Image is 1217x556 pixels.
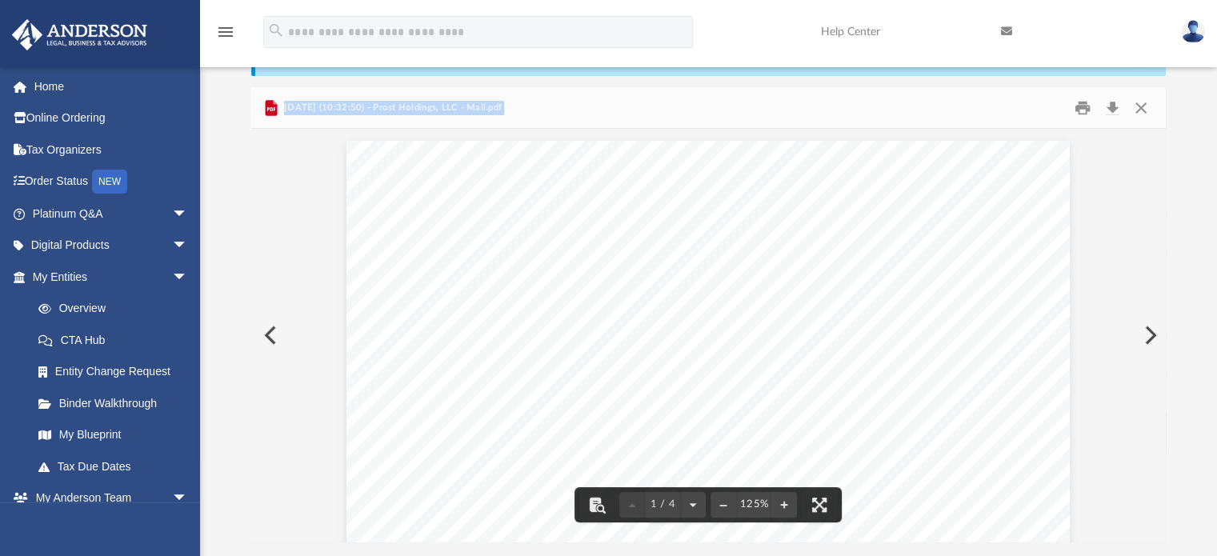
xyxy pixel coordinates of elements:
button: Zoom in [771,487,797,522]
a: Tax Due Dates [22,450,212,482]
a: Binder Walkthrough [22,387,212,419]
button: Enter fullscreen [802,487,837,522]
div: NEW [92,170,127,194]
a: Order StatusNEW [11,166,212,198]
a: Tax Organizers [11,134,212,166]
a: Home [11,70,212,102]
a: My Blueprint [22,419,204,451]
div: Document Viewer [251,129,1167,542]
div: Preview [251,87,1167,542]
span: arrow_drop_down [172,198,204,230]
a: My Anderson Teamarrow_drop_down [11,482,204,514]
span: 1 / 4 [645,499,680,510]
div: File preview [251,129,1167,542]
a: menu [216,30,235,42]
span: arrow_drop_down [172,261,204,294]
img: User Pic [1181,20,1205,43]
button: Next File [1131,313,1167,358]
a: CTA Hub [22,324,212,356]
a: Platinum Q&Aarrow_drop_down [11,198,212,230]
button: Download [1099,95,1127,120]
button: Print [1067,95,1099,120]
a: Overview [22,293,212,325]
span: arrow_drop_down [172,230,204,262]
span: arrow_drop_down [172,482,204,515]
span: [DATE] (10:32:50) - Prost Holdings, LLC - Mail.pdf [281,101,502,115]
div: Current zoom level [736,499,771,510]
button: 1 / 4 [645,487,680,522]
a: Digital Productsarrow_drop_down [11,230,212,262]
a: Entity Change Request [22,356,212,388]
button: Next page [680,487,706,522]
button: Close [1127,95,1155,120]
img: Anderson Advisors Platinum Portal [7,19,152,50]
button: Zoom out [711,487,736,522]
a: Online Ordering [11,102,212,134]
i: search [267,22,285,39]
a: My Entitiesarrow_drop_down [11,261,212,293]
button: Toggle findbar [579,487,615,522]
button: Previous File [251,313,286,358]
i: menu [216,22,235,42]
